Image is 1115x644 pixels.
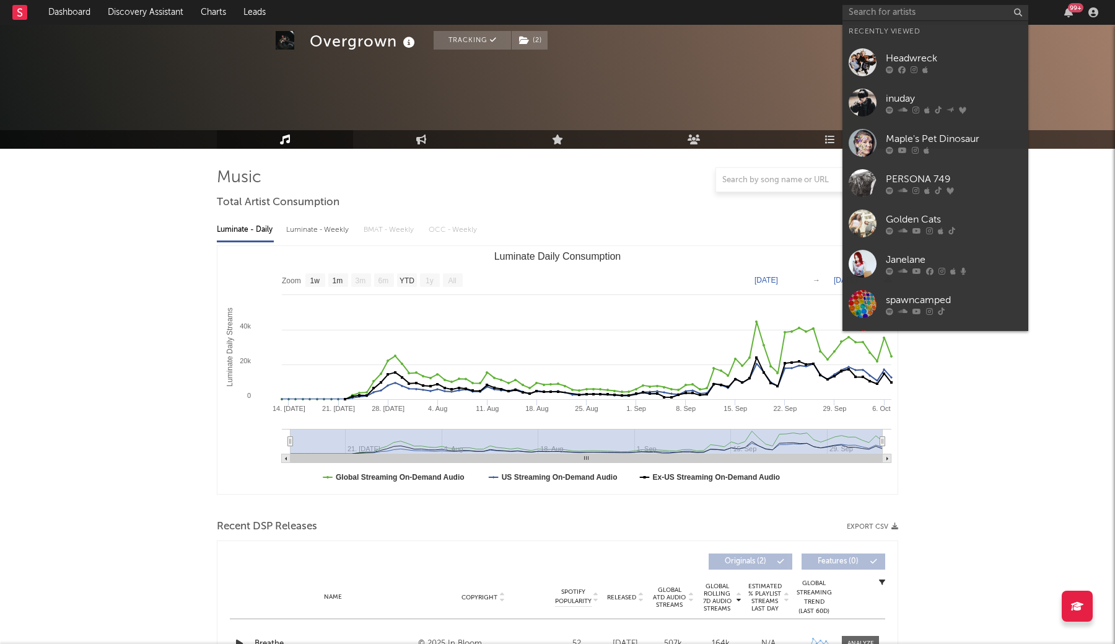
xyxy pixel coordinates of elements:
text: 18. Aug [525,405,548,412]
a: NightCrawl [842,324,1028,364]
span: Global ATD Audio Streams [652,586,686,609]
text: Luminate Daily Streams [225,307,234,386]
text: 21. [DATE] [322,405,355,412]
button: (2) [512,31,548,50]
span: ( 2 ) [511,31,548,50]
div: 99 + [1068,3,1083,12]
text: YTD [400,276,414,285]
text: 20k [240,357,251,364]
text: 1w [310,276,320,285]
span: Features ( 0 ) [810,558,867,565]
div: Overgrown [310,31,418,51]
text: 4. Aug [428,405,447,412]
text: 28. [DATE] [372,405,404,412]
text: Global Streaming On-Demand Audio [336,473,465,482]
text: 8. Sep [676,405,696,412]
text: 29. Sep [823,405,847,412]
text: 6. Oct [872,405,890,412]
span: Recent DSP Releases [217,519,317,534]
text: 1m [333,276,343,285]
span: Copyright [461,594,497,601]
text: 3m [356,276,366,285]
div: Janelane [886,252,1022,267]
div: Maple's Pet Dinosaur [886,131,1022,146]
text: Luminate Daily Consumption [494,251,621,262]
div: Luminate - Weekly [286,219,351,240]
a: PERSONA 749 [842,163,1028,203]
text: Ex-US Streaming On-Demand Audio [653,473,780,482]
span: Spotify Popularity [555,588,592,606]
button: 99+ [1064,7,1073,17]
div: inuday [886,91,1022,106]
a: Janelane [842,244,1028,284]
span: Estimated % Playlist Streams Last Day [748,583,782,612]
text: All [448,276,456,285]
a: Maple's Pet Dinosaur [842,123,1028,163]
input: Search by song name or URL [716,175,847,185]
div: Recently Viewed [849,24,1022,39]
a: inuday [842,82,1028,123]
div: spawncamped [886,293,1022,307]
text: 25. Aug [575,405,598,412]
input: Search for artists [842,5,1028,20]
text: 6m [378,276,389,285]
span: Originals ( 2 ) [717,558,774,565]
text: Zoom [282,276,301,285]
text: 22. Sep [773,405,797,412]
text: 1. Sep [626,405,646,412]
text: 40k [240,322,251,330]
button: Export CSV [847,523,898,531]
span: Released [607,594,636,601]
text: US Streaming On-Demand Audio [502,473,618,482]
text: 1y [426,276,434,285]
a: spawncamped [842,284,1028,324]
text: → [813,276,820,285]
div: Headwreck [886,51,1022,66]
div: Golden Cats [886,212,1022,227]
div: Global Streaming Trend (Last 60D) [795,579,833,616]
text: 0 [247,392,251,399]
text: [DATE] [834,276,857,285]
div: Name [255,593,412,602]
button: Tracking [434,31,511,50]
svg: Luminate Daily Consumption [217,246,898,494]
div: Luminate - Daily [217,219,274,240]
a: Golden Cats [842,203,1028,244]
text: 11. Aug [476,405,499,412]
button: Features(0) [802,554,885,570]
button: Originals(2) [709,554,792,570]
text: 15. Sep [724,405,747,412]
span: Total Artist Consumption [217,195,339,210]
text: [DATE] [754,276,778,285]
a: Headwreck [842,42,1028,82]
text: 14. [DATE] [273,405,305,412]
span: Global Rolling 7D Audio Streams [700,583,734,612]
div: PERSONA 749 [886,172,1022,187]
